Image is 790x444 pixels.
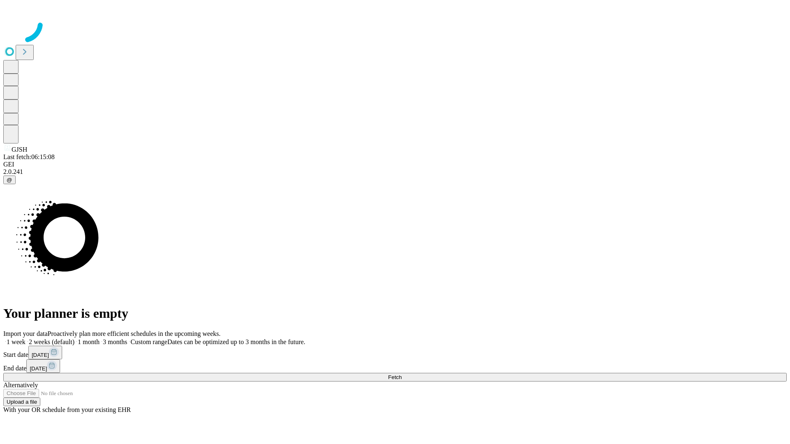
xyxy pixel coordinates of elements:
[3,406,131,413] span: With your OR schedule from your existing EHR
[3,168,787,176] div: 2.0.241
[78,338,100,345] span: 1 month
[29,338,74,345] span: 2 weeks (default)
[26,359,60,373] button: [DATE]
[48,330,221,337] span: Proactively plan more efficient schedules in the upcoming weeks.
[3,382,38,388] span: Alternatively
[167,338,305,345] span: Dates can be optimized up to 3 months in the future.
[3,330,48,337] span: Import your data
[7,177,12,183] span: @
[3,176,16,184] button: @
[3,346,787,359] div: Start date
[12,146,27,153] span: GJSH
[388,374,402,380] span: Fetch
[3,359,787,373] div: End date
[28,346,62,359] button: [DATE]
[103,338,127,345] span: 3 months
[32,352,49,358] span: [DATE]
[130,338,167,345] span: Custom range
[7,338,26,345] span: 1 week
[3,306,787,321] h1: Your planner is empty
[3,373,787,382] button: Fetch
[3,398,40,406] button: Upload a file
[3,153,55,160] span: Last fetch: 06:15:08
[3,161,787,168] div: GEI
[30,365,47,372] span: [DATE]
